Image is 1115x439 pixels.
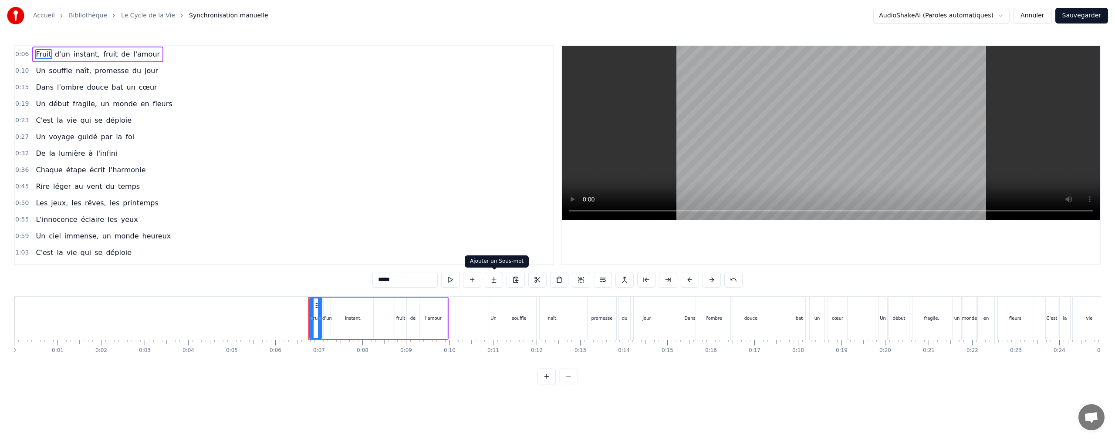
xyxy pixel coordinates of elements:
[983,315,989,322] div: en
[66,248,78,258] span: vie
[662,347,673,354] div: 0:15
[1010,347,1022,354] div: 0:23
[706,315,722,322] div: l'ombre
[112,99,138,109] span: monde
[345,315,362,322] div: instant,
[1013,8,1051,23] button: Annuler
[52,181,72,191] span: léger
[410,315,416,322] div: de
[189,11,268,20] span: Synchronisation manuelle
[48,66,73,76] span: souffle
[322,315,332,322] div: d'un
[65,165,87,175] span: étape
[622,315,628,322] div: du
[58,148,86,158] span: lumière
[121,11,175,20] a: Le Cycle de la Vie
[48,99,70,109] span: début
[642,315,651,322] div: jour
[962,315,977,322] div: monde
[77,132,98,142] span: guidé
[15,166,29,174] span: 0:36
[313,347,325,354] div: 0:07
[48,231,62,241] span: ciel
[75,66,92,76] span: naît,
[15,133,29,141] span: 0:27
[15,215,29,224] span: 0:55
[35,165,63,175] span: Chaque
[105,181,115,191] span: du
[924,315,939,322] div: fragile,
[80,248,92,258] span: qui
[490,315,497,322] div: Un
[15,232,29,241] span: 0:59
[48,132,75,142] span: voyage
[1063,315,1067,322] div: la
[108,165,147,175] span: l'harmonie
[122,198,159,208] span: printemps
[15,50,29,59] span: 0:06
[182,347,194,354] div: 0:04
[117,181,141,191] span: temps
[684,315,695,322] div: Dans
[796,315,803,322] div: bat
[966,347,978,354] div: 0:22
[892,315,905,322] div: début
[396,315,405,322] div: fruit
[400,347,412,354] div: 0:09
[100,132,114,142] span: par
[94,66,130,76] span: promesse
[56,248,64,258] span: la
[120,49,131,59] span: de
[15,83,29,92] span: 0:15
[95,347,107,354] div: 0:02
[73,49,101,59] span: instant,
[425,315,442,322] div: l'amour
[48,148,56,158] span: la
[86,82,109,92] span: douce
[15,100,29,108] span: 0:19
[56,115,64,125] span: la
[80,214,105,225] span: éclaire
[88,148,94,158] span: à
[35,132,46,142] span: Un
[705,347,717,354] div: 0:16
[357,347,368,354] div: 0:08
[1078,404,1105,430] div: Ouvrir le chat
[15,182,29,191] span: 0:45
[531,347,543,354] div: 0:12
[954,315,960,322] div: un
[52,347,64,354] div: 0:01
[35,148,46,158] span: De
[120,214,139,225] span: yeux
[72,99,98,109] span: fragile,
[64,231,100,241] span: immense,
[132,66,142,76] span: du
[107,214,118,225] span: les
[66,115,78,125] span: vie
[140,99,150,109] span: en
[152,99,173,109] span: fleurs
[744,315,757,322] div: douce
[102,49,118,59] span: fruit
[1097,347,1109,354] div: 0:25
[54,49,71,59] span: d'un
[94,115,103,125] span: se
[100,99,110,109] span: un
[487,347,499,354] div: 0:11
[101,231,112,241] span: un
[35,198,48,208] span: Les
[74,181,84,191] span: au
[115,132,123,142] span: la
[836,347,848,354] div: 0:19
[114,231,140,241] span: monde
[444,347,456,354] div: 0:10
[7,7,24,24] img: youka
[923,347,935,354] div: 0:21
[13,347,16,354] div: 0
[880,315,886,322] div: Un
[125,82,136,92] span: un
[144,66,159,76] span: jour
[35,214,78,225] span: L'innocence
[1054,347,1065,354] div: 0:24
[142,231,172,241] span: heureux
